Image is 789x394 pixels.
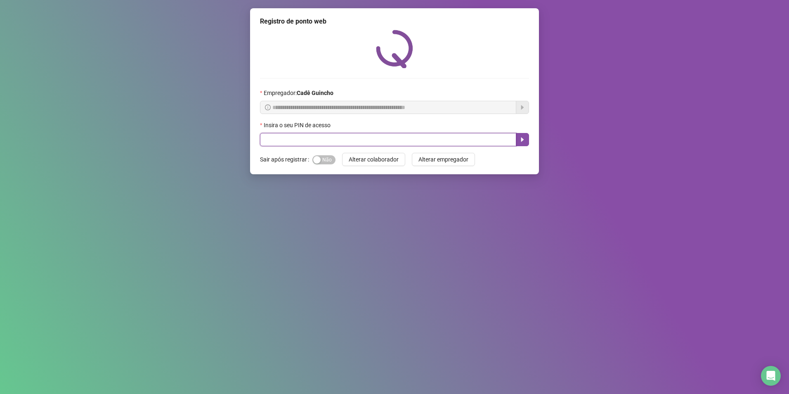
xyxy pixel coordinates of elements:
label: Sair após registrar [260,153,312,166]
span: caret-right [519,136,526,143]
span: Alterar colaborador [349,155,399,164]
div: Open Intercom Messenger [761,366,781,386]
button: Alterar colaborador [342,153,405,166]
span: Alterar empregador [418,155,468,164]
strong: Cadê Guincho [297,90,333,96]
span: info-circle [265,104,271,110]
span: Empregador : [264,88,333,97]
img: QRPoint [376,30,413,68]
button: Alterar empregador [412,153,475,166]
div: Registro de ponto web [260,17,529,26]
label: Insira o seu PIN de acesso [260,121,336,130]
